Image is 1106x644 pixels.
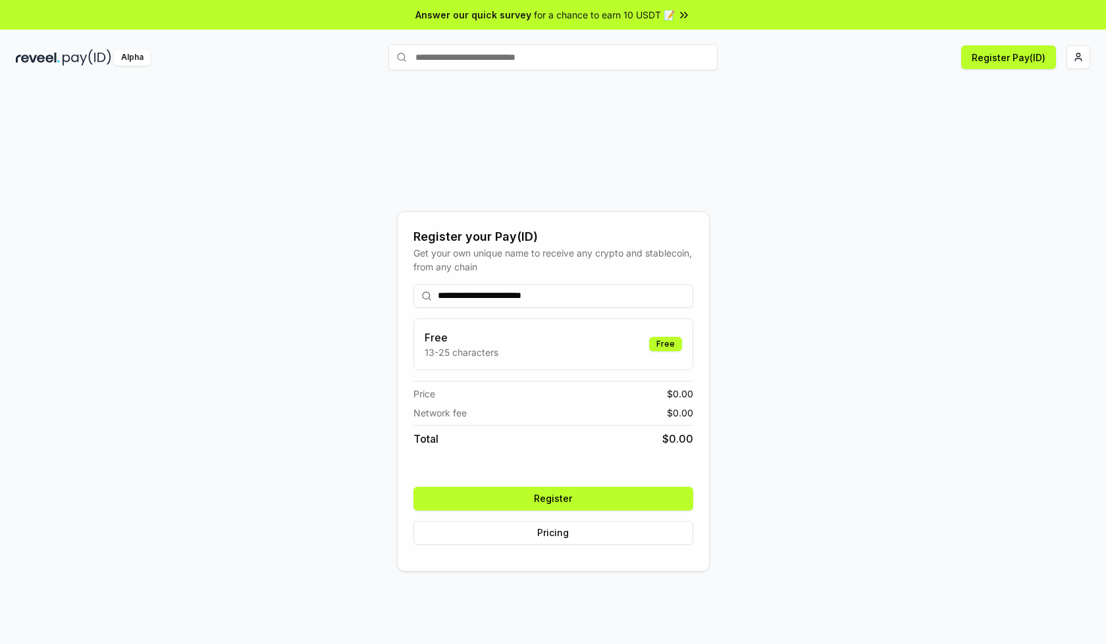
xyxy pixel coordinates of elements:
h3: Free [425,330,498,345]
img: reveel_dark [16,49,60,66]
span: $ 0.00 [667,387,693,401]
div: Get your own unique name to receive any crypto and stablecoin, from any chain [413,246,693,274]
button: Register [413,487,693,510]
p: 13-25 characters [425,345,498,359]
span: Network fee [413,406,467,420]
div: Register your Pay(ID) [413,228,693,246]
span: $ 0.00 [667,406,693,420]
div: Free [649,337,682,351]
button: Register Pay(ID) [961,45,1056,69]
img: pay_id [63,49,111,66]
button: Pricing [413,521,693,545]
span: Answer our quick survey [415,8,531,22]
span: $ 0.00 [662,431,693,447]
span: Total [413,431,438,447]
span: for a chance to earn 10 USDT 📝 [534,8,675,22]
span: Price [413,387,435,401]
div: Alpha [114,49,151,66]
